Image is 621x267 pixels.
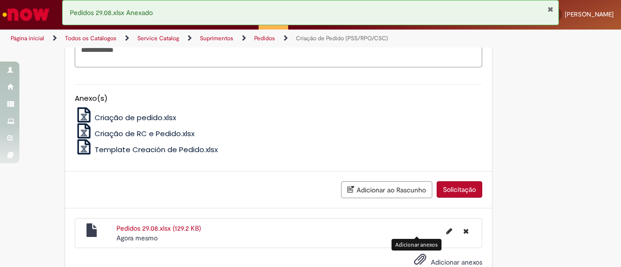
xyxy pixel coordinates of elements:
[137,34,179,42] a: Service Catalog
[95,144,218,155] span: Template Creación de Pedido.xlsx
[70,8,153,17] span: Pedidos 29.08.xlsx Anexado
[565,10,614,18] span: [PERSON_NAME]
[65,34,116,42] a: Todos os Catálogos
[75,144,218,155] a: Template Creación de Pedido.xlsx
[441,223,458,239] button: Editar nome de arquivo Pedidos 29.08.xlsx
[458,223,474,239] button: Excluir Pedidos 29.08.xlsx
[200,34,233,42] a: Suprimentos
[75,94,482,103] h5: Anexo(s)
[116,224,201,233] a: Pedidos 29.08.xlsx (129.2 KB)
[437,181,482,198] button: Solicitação
[7,30,407,47] ul: Trilhas de página
[75,128,195,139] a: Criação de RC e Pedido.xlsx
[431,258,482,267] span: Adicionar anexos
[95,128,195,139] span: Criação de RC e Pedido.xlsx
[254,34,275,42] a: Pedidos
[11,34,44,42] a: Página inicial
[75,112,177,123] a: Criação de pedido.xlsx
[1,5,51,24] img: ServiceNow
[392,239,441,250] div: Adicionar anexos
[296,34,388,42] a: Criação de Pedido (PSS/RPO/CSC)
[116,234,158,242] time: 29/08/2025 18:33:30
[75,42,482,67] textarea: Descrição
[341,181,432,198] button: Adicionar ao Rascunho
[95,112,176,123] span: Criação de pedido.xlsx
[547,5,554,13] button: Fechar Notificação
[116,234,158,242] span: Agora mesmo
